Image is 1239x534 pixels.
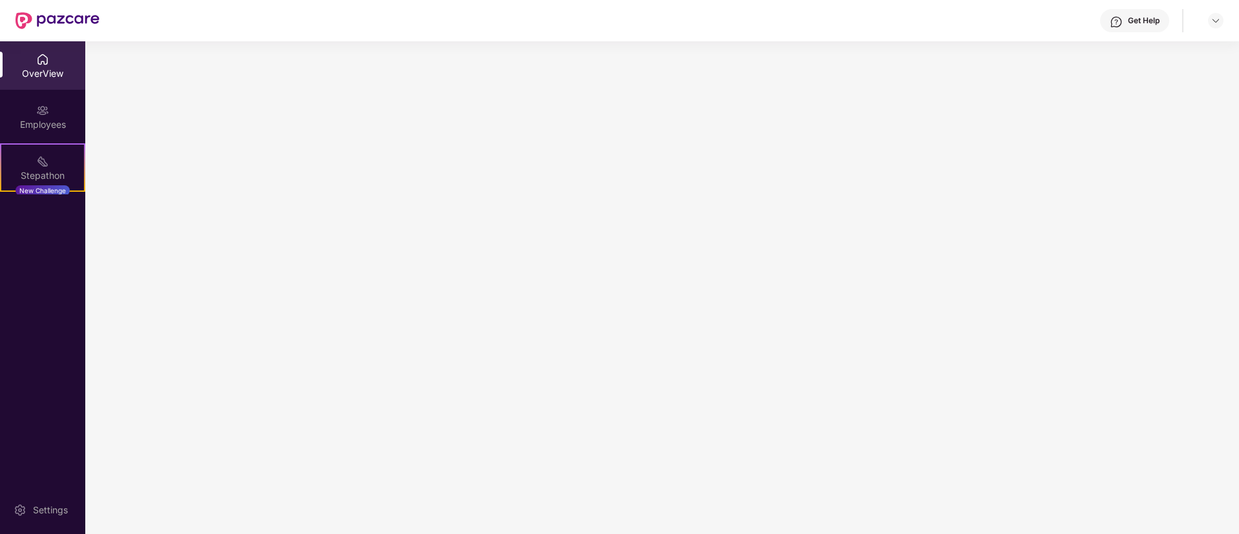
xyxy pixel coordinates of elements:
img: svg+xml;base64,PHN2ZyBpZD0iSGVscC0zMngzMiIgeG1sbnM9Imh0dHA6Ly93d3cudzMub3JnLzIwMDAvc3ZnIiB3aWR0aD... [1110,15,1123,28]
div: Stepathon [1,169,84,182]
img: New Pazcare Logo [16,12,99,29]
img: svg+xml;base64,PHN2ZyB4bWxucz0iaHR0cDovL3d3dy53My5vcmcvMjAwMC9zdmciIHdpZHRoPSIyMSIgaGVpZ2h0PSIyMC... [36,155,49,168]
div: Settings [29,504,72,517]
img: svg+xml;base64,PHN2ZyBpZD0iSG9tZSIgeG1sbnM9Imh0dHA6Ly93d3cudzMub3JnLzIwMDAvc3ZnIiB3aWR0aD0iMjAiIG... [36,53,49,66]
div: New Challenge [16,185,70,196]
img: svg+xml;base64,PHN2ZyBpZD0iRW1wbG95ZWVzIiB4bWxucz0iaHR0cDovL3d3dy53My5vcmcvMjAwMC9zdmciIHdpZHRoPS... [36,104,49,117]
div: Get Help [1128,15,1160,26]
img: svg+xml;base64,PHN2ZyBpZD0iRHJvcGRvd24tMzJ4MzIiIHhtbG5zPSJodHRwOi8vd3d3LnczLm9yZy8yMDAwL3N2ZyIgd2... [1211,15,1221,26]
img: svg+xml;base64,PHN2ZyBpZD0iU2V0dGluZy0yMHgyMCIgeG1sbnM9Imh0dHA6Ly93d3cudzMub3JnLzIwMDAvc3ZnIiB3aW... [14,504,26,517]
